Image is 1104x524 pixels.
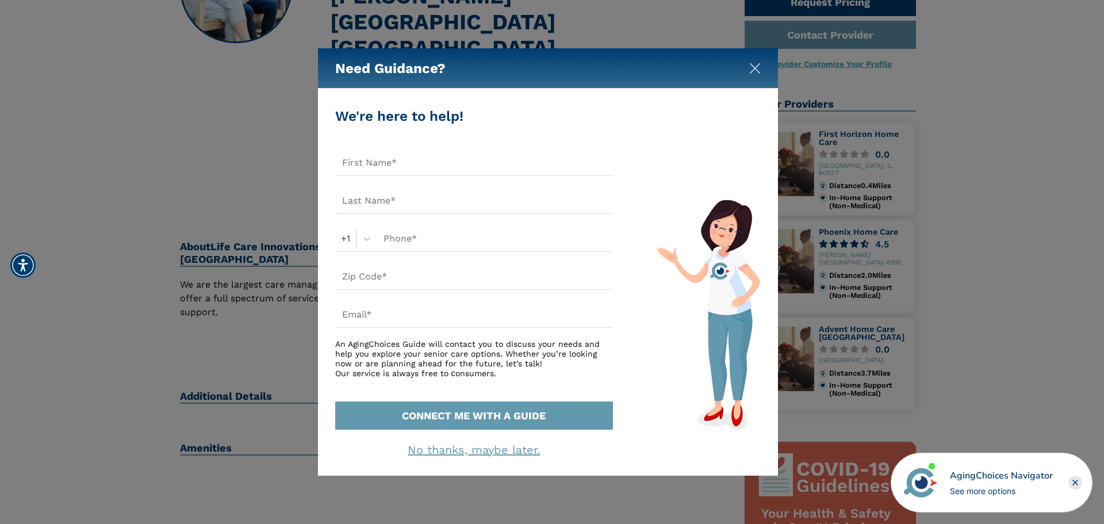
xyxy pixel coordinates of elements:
[901,463,940,502] img: avatar
[377,225,613,252] input: Phone*
[749,60,761,72] button: Close
[1068,476,1082,489] div: Close
[335,301,613,328] input: Email*
[335,339,613,378] div: An AgingChoices Guide will contact you to discuss your needs and help you explore your senior car...
[657,200,760,430] img: match-guide-form.svg
[749,63,761,74] img: modal-close.svg
[335,401,613,430] button: CONNECT ME WITH A GUIDE
[335,263,613,290] input: Zip Code*
[335,48,446,89] h5: Need Guidance?
[408,443,540,457] a: No thanks, maybe later.
[335,188,613,214] input: Last Name*
[10,253,36,278] div: Accessibility Menu
[950,485,1053,497] div: See more options
[335,106,613,127] div: We're here to help!
[335,150,613,176] input: First Name*
[950,469,1053,483] div: AgingChoices Navigator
